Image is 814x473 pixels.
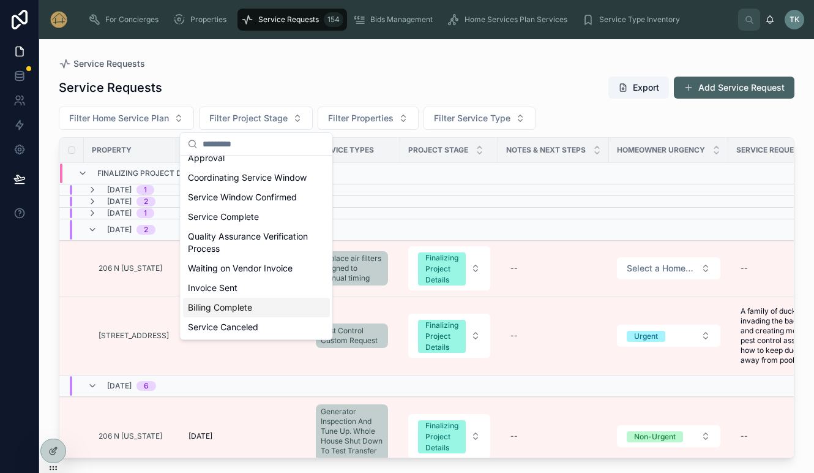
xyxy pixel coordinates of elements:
div: Invoice Sent [183,278,330,298]
img: App logo [49,10,69,29]
div: 1 [144,185,147,195]
button: Select Button [617,325,720,347]
a: Replace air filters (Aligned to manual timing [316,249,393,288]
a: Select Button [408,313,491,358]
a: Generator Inspection And Tune Up. Whole House Shut Down To Test Transfer Switch. [316,402,393,471]
div: 6 [144,381,149,391]
span: Finalizing Project Details [97,168,207,178]
button: Select Button [59,107,194,130]
div: Non-Urgent [634,431,676,442]
a: Select Button [616,257,721,280]
div: -- [510,431,518,441]
button: Select Button [408,314,490,358]
div: Service Canceled [183,317,330,337]
span: Filter Service Type [434,112,510,124]
div: -- [510,331,518,341]
a: Select Button [408,414,491,459]
a: Replace air filters (Aligned to manual timing [316,251,388,286]
span: Bids Management [370,15,433,25]
div: Finalizing Project Details [425,252,458,286]
a: [DATE] [184,426,301,446]
div: Suggestions [181,156,332,339]
a: Bids Management [349,9,441,31]
a: Generator Inspection And Tune Up. Whole House Shut Down To Test Transfer Switch. [316,404,388,468]
a: Pest Control Custom Request [316,324,388,348]
a: Select Button [616,425,721,448]
div: -- [510,263,518,273]
a: Service Requests [59,58,145,70]
a: For Concierges [84,9,167,31]
div: Service Complete [183,207,330,227]
button: Select Button [318,107,419,130]
span: [DATE] [189,431,212,441]
button: Select Button [199,107,313,130]
button: Select Button [617,257,720,279]
button: Select Button [424,107,536,130]
a: Service Requests154 [237,9,347,31]
a: Pest Control Custom Request [316,321,393,350]
a: -- [506,259,602,278]
button: Select Button [408,414,490,458]
a: 206 N [US_STATE] [99,263,169,273]
span: Property [92,145,132,155]
span: Service Requests [73,58,145,70]
a: Service Type Inventory [578,9,689,31]
a: 206 N [US_STATE] [99,263,162,273]
div: Coordinating Service Window [183,168,330,187]
span: [DATE] [107,225,132,235]
span: [DATE] [107,208,132,218]
span: Service Type Inventory [599,15,680,25]
button: Select Button [617,425,720,447]
a: 206 N [US_STATE] [99,431,162,441]
a: -- [506,326,602,346]
div: -- [741,263,748,273]
span: Service Requests [258,15,319,25]
a: [STREET_ADDRESS] [99,331,169,341]
button: Add Service Request [674,77,794,99]
span: Select a Homeowner Urgency [627,262,696,274]
span: Project Stage [408,145,468,155]
a: Select Button [616,324,721,347]
span: Generator Inspection And Tune Up. Whole House Shut Down To Test Transfer Switch. [321,407,383,466]
a: Home Services Plan Services [444,9,576,31]
span: Properties [190,15,226,25]
div: Quality Assurance Verification Process [183,227,330,259]
button: Export [608,77,669,99]
span: TK [790,15,799,25]
button: Select Button [408,246,490,290]
div: Waiting on Vendor Invoice [183,259,330,278]
span: Filter Properties [328,112,394,124]
span: Home Services Plan Services [465,15,567,25]
div: 154 [324,12,343,27]
div: Service Window Confirmed [183,187,330,207]
div: Finalizing Project Details [425,320,458,353]
div: Urgent [634,331,658,342]
div: 2 [144,225,148,235]
span: [DATE] [107,185,132,195]
span: [DATE] [107,197,132,206]
span: Replace air filters (Aligned to manual timing [321,254,383,283]
span: For Concierges [105,15,159,25]
span: Homeowner Urgency [617,145,705,155]
span: Service Types [316,145,374,155]
span: Filter Project Stage [209,112,288,124]
span: Pest Control Custom Request [321,326,383,346]
div: -- [741,431,748,441]
span: [DATE] [107,381,132,391]
div: 2 [144,197,148,206]
span: Filter Home Service Plan [69,112,169,124]
a: Select Button [408,246,491,291]
div: 1 [144,208,147,218]
h1: Service Requests [59,79,162,96]
div: scrollable content [78,6,738,33]
a: -- [506,426,602,446]
a: Properties [170,9,235,31]
a: 206 N [US_STATE] [99,431,169,441]
div: Finalizing Project Details [425,420,458,453]
div: Billing Complete [183,298,330,317]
